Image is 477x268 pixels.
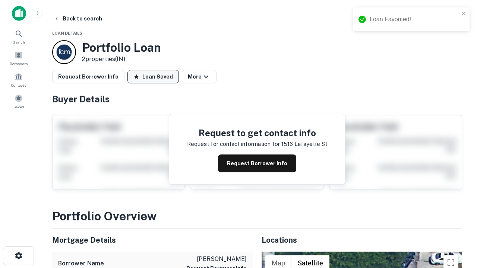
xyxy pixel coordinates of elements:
[52,92,462,106] h4: Buyer Details
[51,12,105,25] button: Back to search
[440,185,477,220] iframe: Chat Widget
[2,26,35,47] a: Search
[13,104,24,110] span: Saved
[12,6,26,21] img: capitalize-icon.png
[11,82,26,88] span: Contacts
[187,126,327,140] h4: Request to get contact info
[370,15,459,24] div: Loan Favorited!
[13,39,25,45] span: Search
[281,140,327,149] p: 1516 lafayette st
[58,259,104,268] h6: Borrower Name
[52,234,253,246] h5: Mortgage Details
[187,140,280,149] p: Request for contact information for
[2,70,35,90] a: Contacts
[82,55,161,64] p: 2 properties (IN)
[186,255,247,264] p: [PERSON_NAME]
[182,70,217,83] button: More
[2,48,35,68] a: Borrowers
[262,234,462,246] h5: Locations
[2,91,35,111] a: Saved
[218,154,296,172] button: Request Borrower Info
[82,41,161,55] h3: Portfolio Loan
[52,207,462,225] h3: Portfolio Overview
[52,31,82,35] span: Loan Details
[461,10,467,17] button: close
[10,61,28,67] span: Borrowers
[52,70,124,83] button: Request Borrower Info
[127,70,179,83] button: Loan Saved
